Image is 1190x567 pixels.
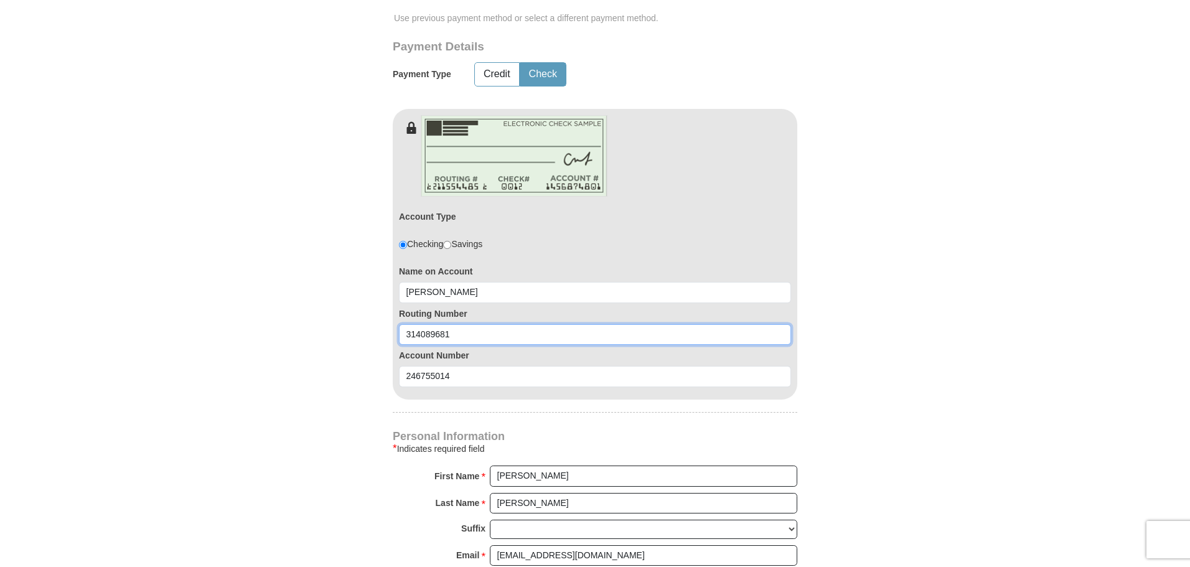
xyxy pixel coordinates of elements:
[520,63,566,86] button: Check
[461,520,485,537] strong: Suffix
[399,307,791,320] label: Routing Number
[456,546,479,564] strong: Email
[421,115,607,197] img: check-en.png
[393,431,797,441] h4: Personal Information
[475,63,519,86] button: Credit
[434,467,479,485] strong: First Name
[393,40,710,54] h3: Payment Details
[393,441,797,456] div: Indicates required field
[394,12,799,24] span: Use previous payment method or select a different payment method.
[399,238,482,250] div: Checking Savings
[393,69,451,80] h5: Payment Type
[399,210,456,223] label: Account Type
[399,265,791,278] label: Name on Account
[399,349,791,362] label: Account Number
[436,494,480,512] strong: Last Name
